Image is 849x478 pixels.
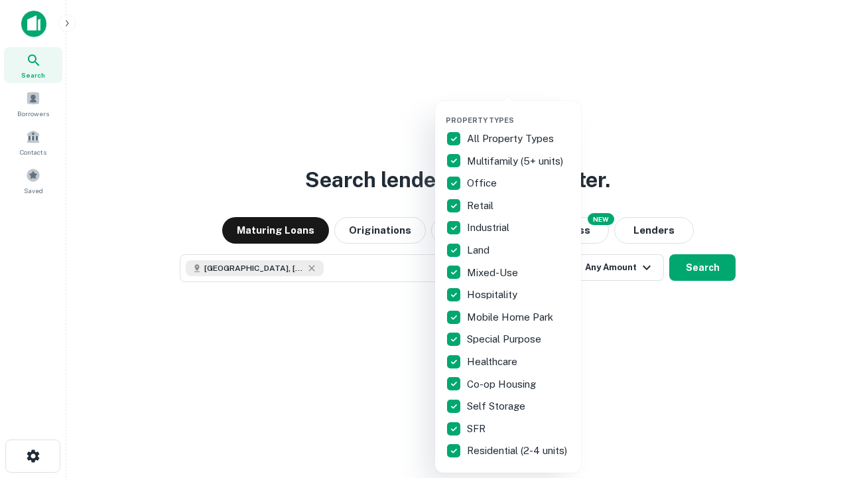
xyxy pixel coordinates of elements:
[467,443,570,459] p: Residential (2-4 units)
[467,198,496,214] p: Retail
[467,242,492,258] p: Land
[467,398,528,414] p: Self Storage
[467,265,521,281] p: Mixed-Use
[467,175,499,191] p: Office
[467,421,488,437] p: SFR
[467,287,520,303] p: Hospitality
[467,220,512,236] p: Industrial
[783,372,849,436] iframe: Chat Widget
[467,131,556,147] p: All Property Types
[467,309,556,325] p: Mobile Home Park
[467,376,539,392] p: Co-op Housing
[446,116,514,124] span: Property Types
[467,354,520,370] p: Healthcare
[467,153,566,169] p: Multifamily (5+ units)
[467,331,544,347] p: Special Purpose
